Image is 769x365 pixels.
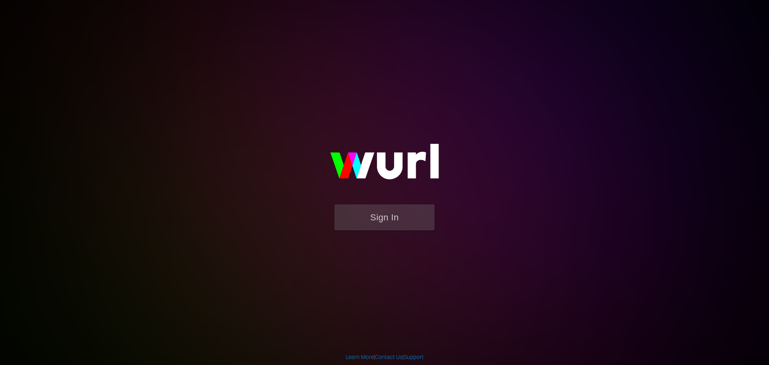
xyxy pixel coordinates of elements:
button: Sign In [334,204,435,230]
div: | | [346,353,424,361]
a: Learn More [346,354,374,360]
a: Support [404,354,424,360]
img: wurl-logo-on-black-223613ac3d8ba8fe6dc639794a292ebdb59501304c7dfd60c99c58986ef67473.svg [304,127,465,204]
a: Contact Us [375,354,403,360]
